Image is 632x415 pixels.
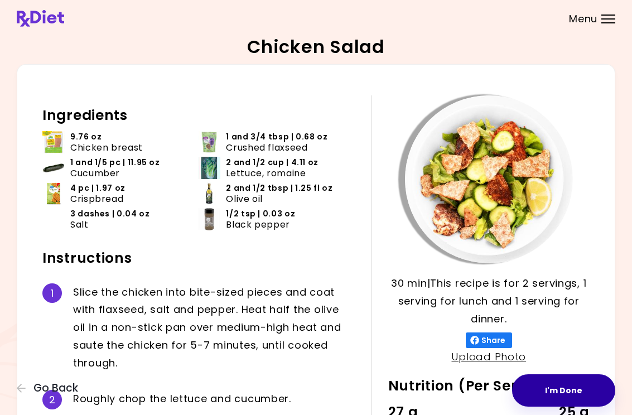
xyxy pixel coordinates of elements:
p: 30 min | This recipe is for 2 servings, 1 serving for lunch and 1 serving for dinner. [388,274,590,328]
span: Black pepper [226,219,290,230]
span: 1 and 1/5 pc | 11.95 oz [70,157,160,168]
h2: Instructions [42,249,354,267]
h2: Nutrition (Per Serving) [388,377,590,395]
div: R o u g h l y c h o p t h e l e t t u c e a n d c u c u m b e r . [73,390,354,409]
span: Cucumber [70,168,120,178]
div: S l i c e t h e c h i c k e n i n t o b i t e - s i z e d p i e c e s a n d c o a t w i t h f l a... [73,283,354,372]
span: 3 dashes | 0.04 oz [70,209,150,219]
button: I'm Done [512,374,615,407]
span: 9.76 oz [70,132,102,142]
span: 1/2 tsp | 0.03 oz [226,209,295,219]
span: Salt [70,219,89,230]
h2: Chicken Salad [247,38,384,56]
span: Go Back [33,382,78,394]
div: 1 [42,283,62,303]
h2: Ingredients [42,107,354,124]
span: Crispbread [70,194,123,204]
span: Lettuce, romaine [226,168,306,178]
span: 2 and 1/2 tbsp | 1.25 fl oz [226,183,332,194]
span: Menu [569,14,597,24]
span: Olive oil [226,194,263,204]
a: Upload Photo [451,350,526,364]
button: Go Back [17,382,84,394]
span: 2 and 1/2 cup | 4.11 oz [226,157,319,168]
span: 1 and 3/4 tbsp | 0.68 oz [226,132,327,142]
img: RxDiet [17,10,64,27]
span: 4 pc | 1.97 oz [70,183,126,194]
div: 2 [42,390,62,409]
button: Share [466,332,512,348]
span: Chicken breast [70,142,143,153]
span: Crushed flaxseed [226,142,307,153]
span: Share [479,336,508,345]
